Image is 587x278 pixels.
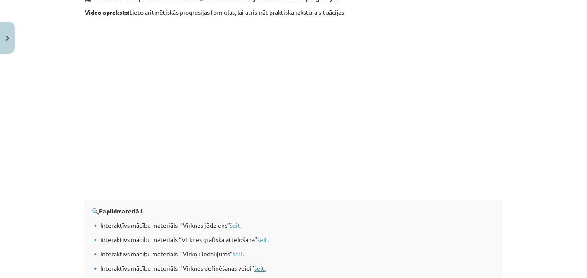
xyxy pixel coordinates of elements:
a: šeit. [230,221,242,229]
p: 🔹 Interaktīvs mācību materiāls “Virknes grafiska attēlošana” [92,235,495,244]
b: Papildmateriāli [99,207,143,215]
p: 🔹 Interaktīvs mācību materiāls “Virknes definēšanas veidi” [92,264,495,273]
b: Video apraksts: [85,8,129,16]
p: Lieto aritmētiskās progresijas formulas, lai atrisināt praktiska rakstura situācijas. [85,8,502,17]
p: 🔹 Interaktīvs mācību materiāls “Virkņu iedalījums” [92,249,495,259]
a: šeit. [254,264,266,272]
p: 🔹 Interaktīvs mācību materiāls “Virknes jēdziens” [92,221,495,230]
a: šeit. [257,236,269,243]
a: šeit. [233,250,244,258]
img: icon-close-lesson-0947bae3869378f0d4975bcd49f059093ad1ed9edebbc8119c70593378902aed.svg [6,36,9,41]
p: 🔍 [92,207,495,216]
